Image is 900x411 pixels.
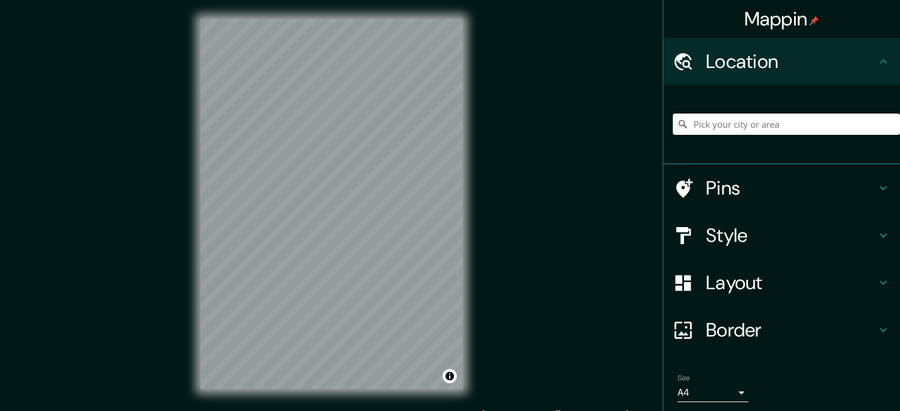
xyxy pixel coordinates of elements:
label: Size [678,373,690,383]
div: Location [663,38,900,85]
h4: Layout [706,271,876,295]
div: A4 [678,383,749,402]
div: Pins [663,164,900,212]
h4: Mappin [744,7,820,31]
div: Style [663,212,900,259]
img: pin-icon.png [809,16,819,25]
h4: Pins [706,176,876,200]
canvas: Map [201,19,463,389]
h4: Border [706,318,876,342]
h4: Style [706,224,876,247]
div: Layout [663,259,900,306]
h4: Location [706,50,876,73]
button: Toggle attribution [443,369,457,383]
input: Pick your city or area [673,114,900,135]
div: Border [663,306,900,354]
